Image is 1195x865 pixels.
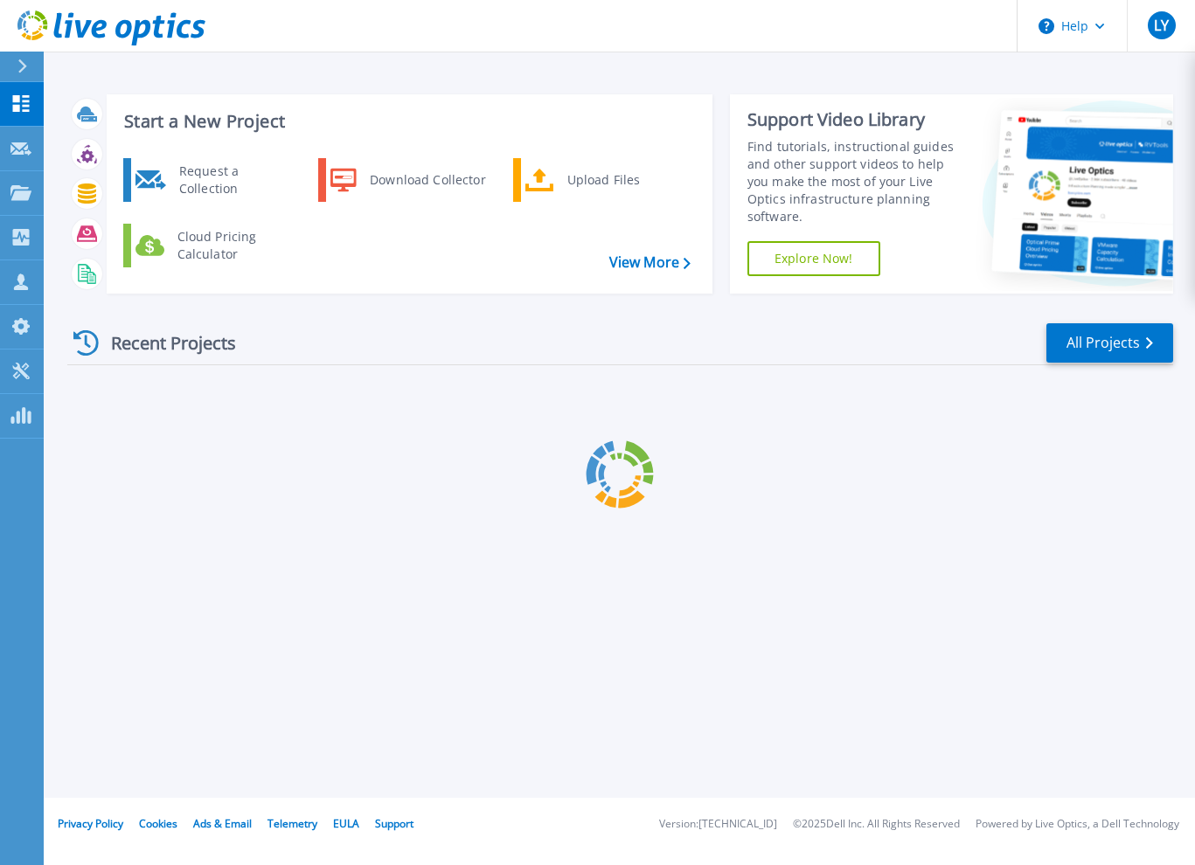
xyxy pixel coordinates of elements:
a: Privacy Policy [58,816,123,831]
div: Find tutorials, instructional guides and other support videos to help you make the most of your L... [747,138,968,225]
li: Powered by Live Optics, a Dell Technology [976,819,1179,830]
div: Cloud Pricing Calculator [169,228,298,263]
a: Cookies [139,816,177,831]
a: Upload Files [513,158,692,202]
a: Explore Now! [747,241,880,276]
a: EULA [333,816,359,831]
h3: Start a New Project [124,112,690,131]
div: Support Video Library [747,108,968,131]
div: Request a Collection [170,163,298,197]
div: Upload Files [559,163,688,197]
div: Recent Projects [67,322,260,364]
a: View More [609,254,691,271]
a: Download Collector [318,158,497,202]
span: LY [1154,18,1169,32]
a: Support [375,816,413,831]
li: © 2025 Dell Inc. All Rights Reserved [793,819,960,830]
a: All Projects [1046,323,1173,363]
li: Version: [TECHNICAL_ID] [659,819,777,830]
a: Request a Collection [123,158,302,202]
a: Telemetry [267,816,317,831]
div: Download Collector [361,163,493,197]
a: Cloud Pricing Calculator [123,224,302,267]
a: Ads & Email [193,816,252,831]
